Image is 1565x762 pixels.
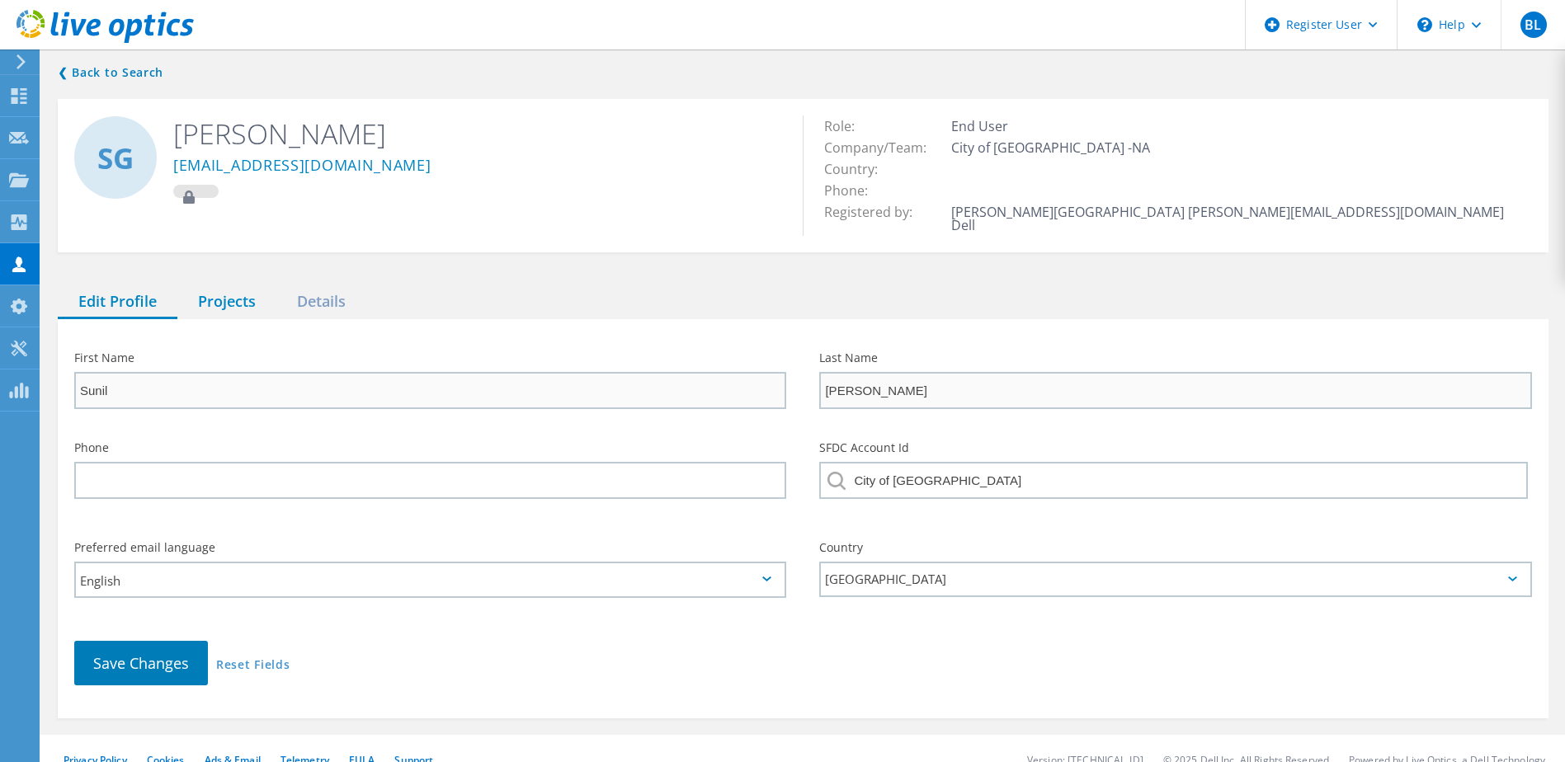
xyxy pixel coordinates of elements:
[93,653,189,673] span: Save Changes
[819,562,1531,597] div: [GEOGRAPHIC_DATA]
[58,63,163,82] a: Back to search
[74,641,208,685] button: Save Changes
[16,35,194,46] a: Live Optics Dashboard
[819,442,1531,454] label: SFDC Account Id
[276,285,366,319] div: Details
[58,285,177,319] div: Edit Profile
[819,352,1531,364] label: Last Name
[74,542,786,553] label: Preferred email language
[97,143,134,172] span: SG
[1525,18,1541,31] span: BL
[216,659,290,673] a: Reset Fields
[824,117,871,135] span: Role:
[951,139,1167,157] span: City of [GEOGRAPHIC_DATA] -NA
[947,201,1531,236] td: [PERSON_NAME][GEOGRAPHIC_DATA] [PERSON_NAME][EMAIL_ADDRESS][DOMAIN_NAME] Dell
[177,285,276,319] div: Projects
[947,115,1531,137] td: End User
[74,442,786,454] label: Phone
[824,139,943,157] span: Company/Team:
[824,181,884,200] span: Phone:
[824,160,894,178] span: Country:
[173,115,778,152] h2: [PERSON_NAME]
[173,158,431,175] a: [EMAIL_ADDRESS][DOMAIN_NAME]
[1417,17,1432,32] svg: \n
[74,352,786,364] label: First Name
[824,203,929,221] span: Registered by:
[819,542,1531,553] label: Country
